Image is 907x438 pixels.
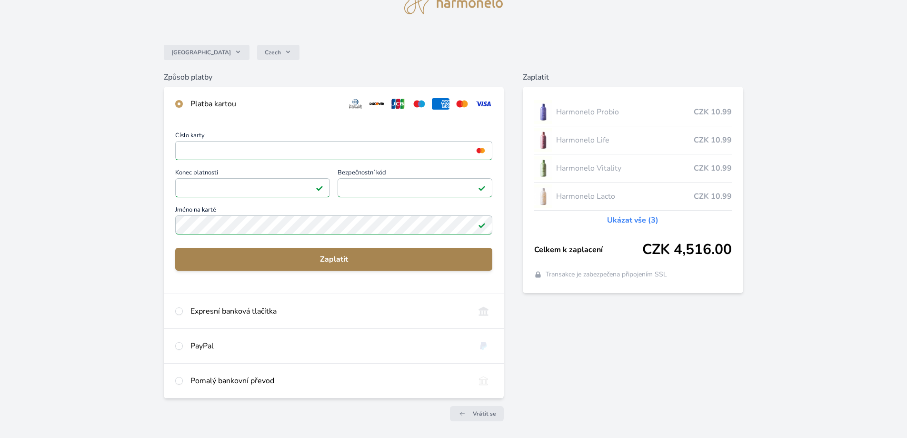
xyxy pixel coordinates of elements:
span: Konec platnosti [175,170,330,178]
div: Expresní banková tlačítka [190,306,467,317]
span: Harmonelo Life [556,134,694,146]
span: CZK 10.99 [694,191,732,202]
span: Bezpečnostní kód [338,170,492,178]
h6: Způsob platby [164,71,504,83]
input: Jméno na kartěPlatné pole [175,215,492,234]
button: Czech [257,45,299,60]
span: Harmonelo Vitality [556,163,694,174]
span: Číslo karty [175,132,492,141]
span: Celkem k zaplacení [534,244,642,255]
button: Zaplatit [175,248,492,271]
a: Ukázat vše (3) [607,214,658,226]
img: onlineBanking_CZ.svg [475,306,492,317]
span: Harmonelo Probio [556,106,694,118]
a: Vrátit se [450,406,504,421]
img: visa.svg [475,98,492,110]
span: Transakce je zabezpečena připojením SSL [546,270,667,279]
img: bankTransfer_IBAN.svg [475,375,492,387]
img: diners.svg [347,98,364,110]
span: Jméno na kartě [175,207,492,215]
iframe: Iframe pro datum vypršení platnosti [179,181,326,194]
iframe: Iframe pro bezpečnostní kód [342,181,488,194]
span: CZK 10.99 [694,106,732,118]
img: paypal.svg [475,340,492,352]
img: Platné pole [316,184,323,192]
div: Platba kartou [190,98,339,110]
h6: Zaplatit [523,71,743,83]
div: PayPal [190,340,467,352]
span: [GEOGRAPHIC_DATA] [171,49,231,56]
button: [GEOGRAPHIC_DATA] [164,45,249,60]
img: mc.svg [453,98,471,110]
iframe: Iframe pro číslo karty [179,144,488,157]
img: CLEAN_PROBIO_se_stinem_x-lo.jpg [534,100,552,124]
span: Vrátit se [473,410,496,418]
img: discover.svg [368,98,386,110]
img: amex.svg [432,98,449,110]
img: CLEAN_VITALITY_se_stinem_x-lo.jpg [534,156,552,180]
img: CLEAN_LIFE_se_stinem_x-lo.jpg [534,128,552,152]
span: CZK 10.99 [694,134,732,146]
span: CZK 4,516.00 [642,241,732,258]
img: Platné pole [478,184,486,192]
div: Pomalý bankovní převod [190,375,467,387]
span: Harmonelo Lacto [556,191,694,202]
span: Czech [265,49,281,56]
img: jcb.svg [389,98,407,110]
span: CZK 10.99 [694,163,732,174]
img: CLEAN_LACTO_se_stinem_x-hi-lo.jpg [534,184,552,208]
img: maestro.svg [410,98,428,110]
img: mc [474,146,487,155]
img: Platné pole [478,221,486,229]
span: Zaplatit [183,254,485,265]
